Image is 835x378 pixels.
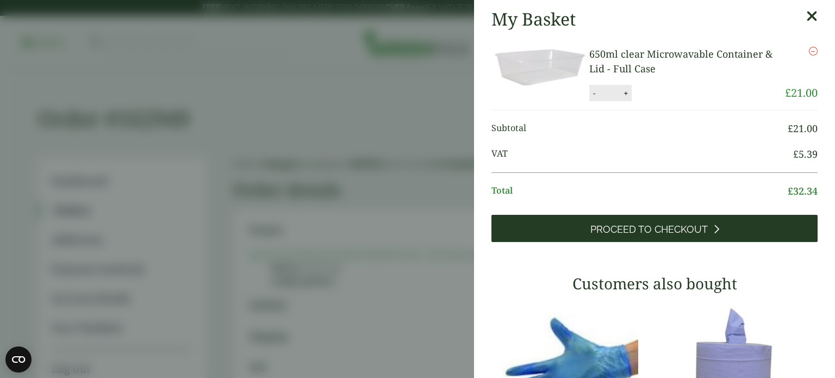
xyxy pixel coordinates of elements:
button: + [620,89,631,98]
button: Open CMP widget [5,346,32,373]
bdi: 32.34 [788,184,818,197]
bdi: 21.00 [785,85,818,100]
a: Remove this item [809,47,818,55]
span: VAT [491,147,793,162]
a: 650ml clear Microwavable Container & Lid - Full Case [589,47,772,75]
span: Proceed to Checkout [590,224,708,236]
h2: My Basket [491,9,576,29]
bdi: 21.00 [788,122,818,135]
span: £ [788,122,793,135]
span: £ [785,85,791,100]
h3: Customers also bought [491,275,818,293]
span: Total [491,184,788,199]
button: - [590,89,599,98]
a: Proceed to Checkout [491,215,818,242]
span: £ [788,184,793,197]
span: Subtotal [491,121,788,136]
span: £ [793,147,799,160]
bdi: 5.39 [793,147,818,160]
